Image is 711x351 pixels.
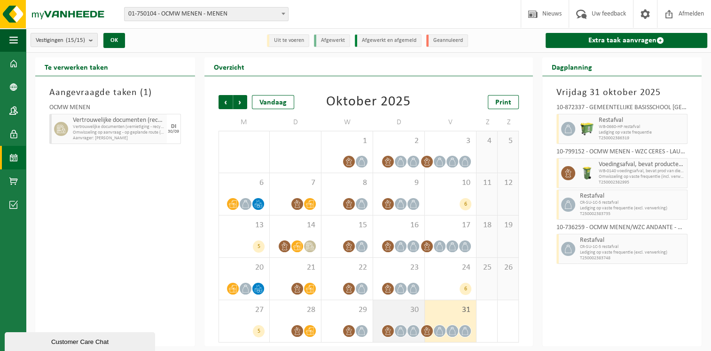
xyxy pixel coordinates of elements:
[224,220,265,231] span: 13
[556,104,688,114] div: 10-872337 - GEMEENTELIJKE BASISSCHOOL [GEOGRAPHIC_DATA] - REKKEM
[546,33,708,48] a: Extra taak aanvragen
[168,129,179,134] div: 30/09
[599,117,685,124] span: Restafval
[73,130,164,136] span: Omwisseling op aanvraag - op geplande route (incl. verwerking)
[502,136,514,146] span: 5
[502,178,514,188] span: 12
[481,178,492,188] span: 11
[460,283,471,295] div: 6
[556,149,688,158] div: 10-799152 - OCMW MENEN - WZC CERES - LAUWE
[373,114,425,131] td: D
[580,211,685,217] span: T250002383735
[35,57,117,76] h2: Te verwerken taken
[599,130,685,136] span: Lediging op vaste frequentie
[219,114,270,131] td: M
[274,178,316,188] span: 7
[542,57,602,76] h2: Dagplanning
[498,114,519,131] td: Z
[599,124,685,130] span: WB-0660-HP restafval
[73,117,164,124] span: Vertrouwelijke documenten (recyclage)
[495,99,511,106] span: Print
[556,224,688,234] div: 10-736259 - OCMW MENEN/WZC ANDANTE - MENEN
[326,95,411,109] div: Oktober 2025
[580,206,685,211] span: Lediging op vaste frequentie (excl. verwerking)
[233,95,247,109] span: Volgende
[49,104,181,114] div: OCMW MENEN
[36,33,85,48] span: Vestigingen
[556,86,688,100] h3: Vrijdag 31 oktober 2025
[326,263,368,273] span: 22
[224,263,265,273] span: 20
[599,136,685,141] span: T250002386319
[355,34,422,47] li: Afgewerkt en afgemeld
[580,166,594,180] img: WB-0140-HPE-GN-50
[326,136,368,146] span: 1
[66,37,85,43] count: (15/15)
[580,250,685,255] span: Lediging op vaste frequentie (excl. verwerking)
[425,114,477,131] td: V
[378,178,420,188] span: 9
[430,220,471,231] span: 17
[253,325,265,337] div: 5
[378,136,420,146] span: 2
[580,237,685,244] span: Restafval
[219,95,233,109] span: Vorige
[252,95,294,109] div: Vandaag
[253,240,265,253] div: 5
[171,124,176,129] div: DI
[426,34,468,47] li: Geannuleerd
[5,330,157,351] iframe: chat widget
[481,136,492,146] span: 4
[430,263,471,273] span: 24
[599,168,685,174] span: WB-0140 voedingsafval, bevat prod van dierl oorspr, onve
[580,255,685,261] span: T250002383748
[274,305,316,315] span: 28
[73,124,164,130] span: Vertrouwelijke documenten (vernietiging - recyclage)
[224,305,265,315] span: 27
[274,220,316,231] span: 14
[274,263,316,273] span: 21
[326,178,368,188] span: 8
[270,114,321,131] td: D
[580,200,685,206] span: CR-SU-1C-5 restafval
[580,122,594,136] img: WB-0660-HPE-GN-51
[502,220,514,231] span: 19
[488,95,519,109] a: Print
[49,86,181,100] h3: Aangevraagde taken ( )
[599,161,685,168] span: Voedingsafval, bevat producten van dierlijke oorsprong, onverpakt, categorie 3
[314,34,350,47] li: Afgewerkt
[430,178,471,188] span: 10
[599,174,685,180] span: Omwisseling op vaste frequentie (incl. verwerking)
[580,244,685,250] span: CR-SU-1C-5 restafval
[204,57,254,76] h2: Overzicht
[378,263,420,273] span: 23
[124,7,289,21] span: 01-750104 - OCMW MENEN - MENEN
[326,305,368,315] span: 29
[326,220,368,231] span: 15
[31,33,98,47] button: Vestigingen(15/15)
[477,114,498,131] td: Z
[430,305,471,315] span: 31
[267,34,309,47] li: Uit te voeren
[143,88,148,97] span: 1
[378,305,420,315] span: 30
[378,220,420,231] span: 16
[481,220,492,231] span: 18
[73,136,164,141] span: Aanvrager: [PERSON_NAME]
[481,263,492,273] span: 25
[460,198,471,210] div: 6
[580,192,685,200] span: Restafval
[430,136,471,146] span: 3
[125,8,288,21] span: 01-750104 - OCMW MENEN - MENEN
[103,33,125,48] button: OK
[224,178,265,188] span: 6
[502,263,514,273] span: 26
[321,114,373,131] td: W
[599,180,685,185] span: T250002382995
